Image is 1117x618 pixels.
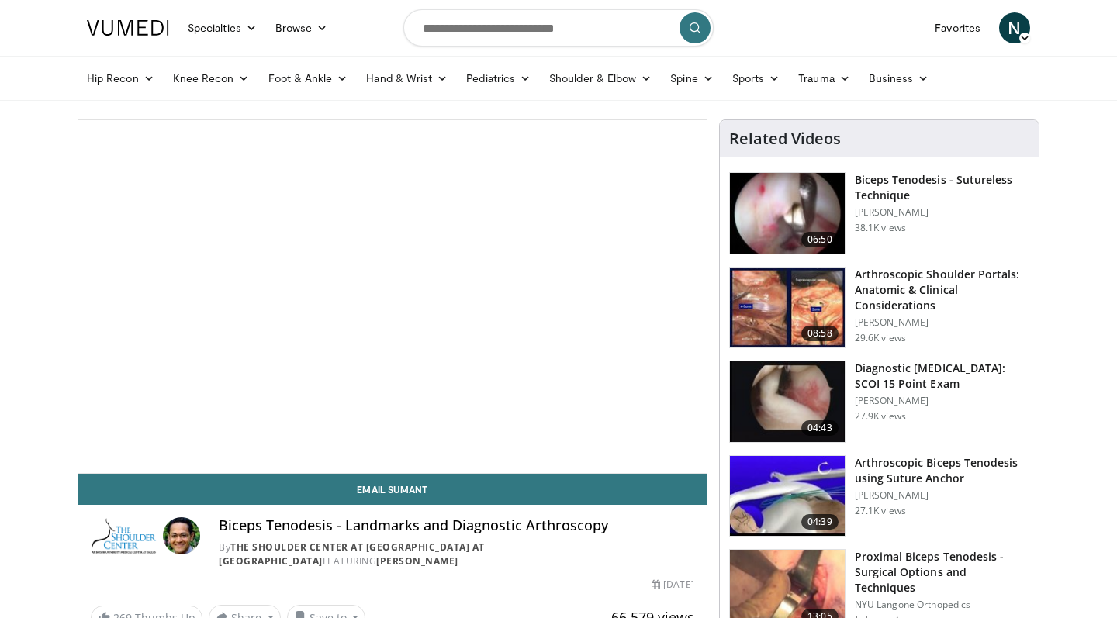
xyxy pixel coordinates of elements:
[723,63,790,94] a: Sports
[801,420,839,436] span: 04:43
[855,332,906,344] p: 29.6K views
[730,268,845,348] img: maki_shoulder_portals_3.png.150x105_q85_crop-smart_upscale.jpg
[652,578,693,592] div: [DATE]
[730,456,845,537] img: 38379_0000_0_3.png.150x105_q85_crop-smart_upscale.jpg
[855,222,906,234] p: 38.1K views
[163,517,200,554] img: Avatar
[730,173,845,254] img: 38511_0000_3.png.150x105_q85_crop-smart_upscale.jpg
[219,540,693,568] div: By FEATURING
[925,12,990,43] a: Favorites
[855,599,1029,611] p: NYU Langone Orthopedics
[729,361,1029,443] a: 04:43 Diagnostic [MEDICAL_DATA]: SCOI 15 Point Exam [PERSON_NAME] 27.9K views
[403,9,714,47] input: Search topics, interventions
[219,517,693,534] h4: Biceps Tenodesis - Landmarks and Diagnostic Arthroscopy
[457,63,540,94] a: Pediatrics
[801,326,839,341] span: 08:58
[376,554,458,568] a: [PERSON_NAME]
[661,63,722,94] a: Spine
[78,120,707,474] video-js: Video Player
[357,63,457,94] a: Hand & Wrist
[999,12,1030,43] a: N
[266,12,337,43] a: Browse
[855,206,1029,219] p: [PERSON_NAME]
[730,361,845,442] img: 286855_0000_1.png.150x105_q85_crop-smart_upscale.jpg
[164,63,259,94] a: Knee Recon
[78,63,164,94] a: Hip Recon
[178,12,266,43] a: Specialties
[855,549,1029,596] h3: Proximal Biceps Tenodesis - Surgical Options and Techniques
[78,474,707,505] a: Email Sumant
[729,267,1029,349] a: 08:58 Arthroscopic Shoulder Portals: Anatomic & Clinical Considerations [PERSON_NAME] 29.6K views
[855,172,1029,203] h3: Biceps Tenodesis - Sutureless Technique
[729,129,841,148] h4: Related Videos
[87,20,169,36] img: VuMedi Logo
[729,455,1029,537] a: 04:39 Arthroscopic Biceps Tenodesis using Suture Anchor [PERSON_NAME] 27.1K views
[855,489,1029,502] p: [PERSON_NAME]
[859,63,939,94] a: Business
[855,410,906,423] p: 27.9K views
[855,455,1029,486] h3: Arthroscopic Biceps Tenodesis using Suture Anchor
[219,540,485,568] a: The Shoulder Center at [GEOGRAPHIC_DATA] at [GEOGRAPHIC_DATA]
[801,514,839,530] span: 04:39
[540,63,661,94] a: Shoulder & Elbow
[855,361,1029,392] h3: Diagnostic [MEDICAL_DATA]: SCOI 15 Point Exam
[789,63,859,94] a: Trauma
[801,232,839,247] span: 06:50
[855,267,1029,313] h3: Arthroscopic Shoulder Portals: Anatomic & Clinical Considerations
[91,517,157,554] img: The Shoulder Center at Baylor University Medical Center at Dallas
[855,395,1029,407] p: [PERSON_NAME]
[855,316,1029,329] p: [PERSON_NAME]
[729,172,1029,254] a: 06:50 Biceps Tenodesis - Sutureless Technique [PERSON_NAME] 38.1K views
[259,63,358,94] a: Foot & Ankle
[855,505,906,517] p: 27.1K views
